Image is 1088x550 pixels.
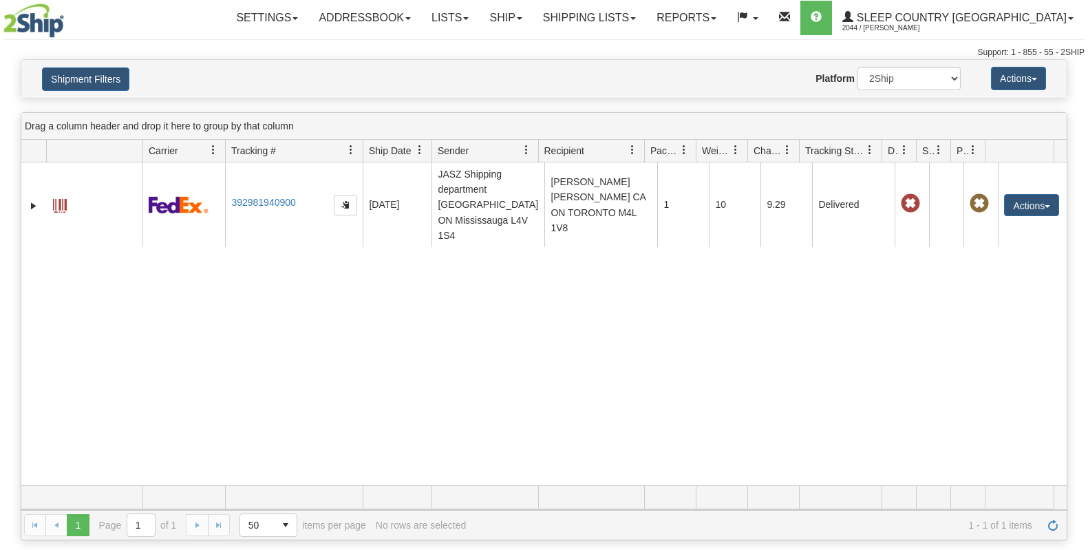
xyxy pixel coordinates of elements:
[1042,514,1064,536] a: Refresh
[853,12,1067,23] span: Sleep Country [GEOGRAPHIC_DATA]
[702,144,731,158] span: Weight
[709,162,760,247] td: 10
[724,138,747,162] a: Weight filter column settings
[334,195,357,215] button: Copy to clipboard
[657,162,709,247] td: 1
[308,1,421,35] a: Addressbook
[3,3,64,38] img: logo2044.jpg
[672,138,696,162] a: Packages filter column settings
[99,514,177,537] span: Page of 1
[21,113,1067,140] div: grid grouping header
[1004,194,1059,216] button: Actions
[893,138,916,162] a: Delivery Status filter column settings
[832,1,1084,35] a: Sleep Country [GEOGRAPHIC_DATA] 2044 / [PERSON_NAME]
[888,144,899,158] span: Delivery Status
[248,518,266,532] span: 50
[363,162,431,247] td: [DATE]
[438,144,469,158] span: Sender
[957,144,968,158] span: Pickup Status
[149,144,178,158] span: Carrier
[27,199,41,213] a: Expand
[754,144,782,158] span: Charge
[544,144,584,158] span: Recipient
[231,197,295,208] a: 392981940900
[544,162,657,247] td: [PERSON_NAME] [PERSON_NAME] CA ON TORONTO M4L 1V8
[369,144,411,158] span: Ship Date
[812,162,895,247] td: Delivered
[127,514,155,536] input: Page 1
[476,520,1032,531] span: 1 - 1 of 1 items
[621,138,644,162] a: Recipient filter column settings
[239,514,366,537] span: items per page
[961,138,985,162] a: Pickup Status filter column settings
[202,138,225,162] a: Carrier filter column settings
[805,144,865,158] span: Tracking Status
[421,1,479,35] a: Lists
[67,514,89,536] span: Page 1
[776,138,799,162] a: Charge filter column settings
[901,194,920,213] span: Late
[53,193,67,215] a: Label
[231,144,276,158] span: Tracking #
[533,1,646,35] a: Shipping lists
[149,196,209,213] img: 2 - FedEx Express®
[408,138,431,162] a: Ship Date filter column settings
[275,514,297,536] span: select
[239,514,297,537] span: Page sizes drop down
[376,520,467,531] div: No rows are selected
[858,138,882,162] a: Tracking Status filter column settings
[970,194,989,213] span: Pickup Not Assigned
[226,1,308,35] a: Settings
[1056,204,1087,345] iframe: chat widget
[646,1,727,35] a: Reports
[922,144,934,158] span: Shipment Issues
[431,162,544,247] td: JASZ Shipping department [GEOGRAPHIC_DATA] ON Mississauga L4V 1S4
[3,47,1085,59] div: Support: 1 - 855 - 55 - 2SHIP
[760,162,812,247] td: 9.29
[815,72,855,85] label: Platform
[479,1,532,35] a: Ship
[339,138,363,162] a: Tracking # filter column settings
[650,144,679,158] span: Packages
[42,67,129,91] button: Shipment Filters
[991,67,1046,90] button: Actions
[927,138,950,162] a: Shipment Issues filter column settings
[515,138,538,162] a: Sender filter column settings
[842,21,946,35] span: 2044 / [PERSON_NAME]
